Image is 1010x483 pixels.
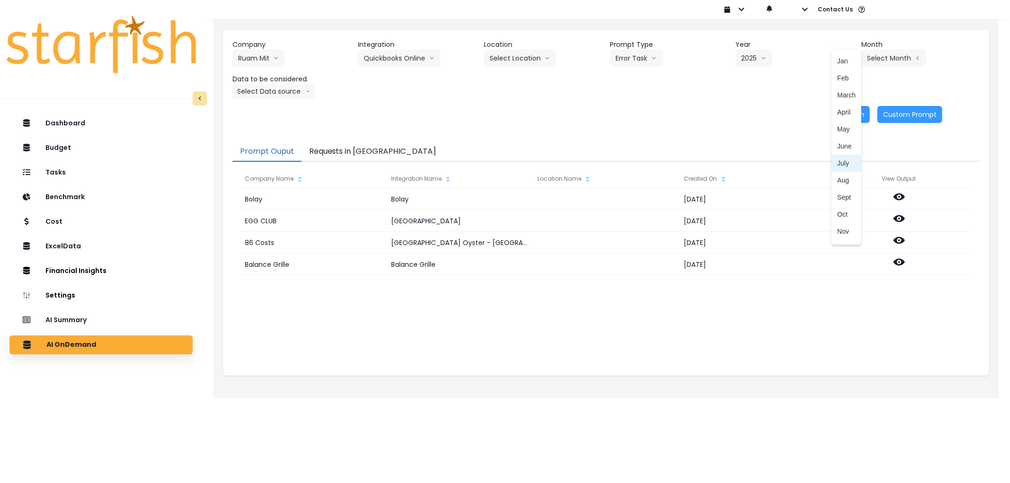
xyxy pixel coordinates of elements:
[736,40,854,50] header: Year
[232,50,285,67] button: Ruam Mitarrow down line
[9,114,193,133] button: Dashboard
[305,87,310,96] svg: arrow down line
[429,53,435,63] svg: arrow down line
[837,141,856,151] span: June
[9,212,193,231] button: Cost
[232,74,351,84] header: Data to be considered.
[45,193,85,201] p: Benchmark
[837,176,856,185] span: Aug
[826,169,972,188] div: View Output
[9,139,193,158] button: Budget
[915,53,921,63] svg: arrow left line
[679,188,825,210] div: [DATE]
[484,40,602,50] header: Location
[837,158,856,168] span: July
[837,73,856,83] span: Feb
[232,84,315,98] button: Select Data sourcearrow down line
[837,227,856,236] span: Nov
[358,40,476,50] header: Integration
[9,237,193,256] button: ExcelData
[386,210,532,232] div: [GEOGRAPHIC_DATA]
[45,168,66,176] p: Tasks
[45,218,63,226] p: Cost
[679,169,825,188] div: Created On
[444,176,452,183] svg: sort
[610,50,662,67] button: Error Taskarrow down line
[610,40,728,50] header: Prompt Type
[9,286,193,305] button: Settings
[296,176,304,183] svg: sort
[9,163,193,182] button: Tasks
[232,142,302,162] button: Prompt Ouput
[386,254,532,275] div: Balance Grille
[679,254,825,275] div: [DATE]
[358,50,440,67] button: Quickbooks Onlinearrow down line
[679,210,825,232] div: [DATE]
[831,50,861,245] ul: Select Montharrow left line
[651,53,657,63] svg: arrow down line
[545,53,550,63] svg: arrow down line
[837,210,856,219] span: Oct
[45,242,81,250] p: ExcelData
[386,169,532,188] div: Integration Name
[720,176,727,183] svg: sort
[484,50,556,67] button: Select Locationarrow down line
[837,193,856,202] span: Sept
[232,40,351,50] header: Company
[679,232,825,254] div: [DATE]
[273,53,279,63] svg: arrow down line
[861,50,926,67] button: Select Montharrow left line
[877,106,942,123] button: Custom Prompt
[45,119,85,127] p: Dashboard
[240,254,386,275] div: Balance Grille
[837,124,856,134] span: May
[837,56,856,66] span: Jan
[9,262,193,281] button: Financial Insights
[45,316,87,324] p: AI Summary
[386,188,532,210] div: Bolay
[837,90,856,100] span: March
[386,232,532,254] div: [GEOGRAPHIC_DATA] Oyster - [GEOGRAPHIC_DATA]
[736,50,772,67] button: 2025arrow down line
[46,341,96,349] p: AI OnDemand
[9,311,193,330] button: AI Summary
[9,188,193,207] button: Benchmark
[533,169,679,188] div: Location Name
[9,335,193,354] button: AI OnDemand
[240,169,386,188] div: Company Name
[45,144,71,152] p: Budget
[240,232,386,254] div: 86 Costs
[240,188,386,210] div: Bolay
[837,107,856,117] span: April
[584,176,591,183] svg: sort
[240,210,386,232] div: EGG CLUB
[761,53,767,63] svg: arrow down line
[861,40,980,50] header: Month
[302,142,444,162] button: Requests in [GEOGRAPHIC_DATA]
